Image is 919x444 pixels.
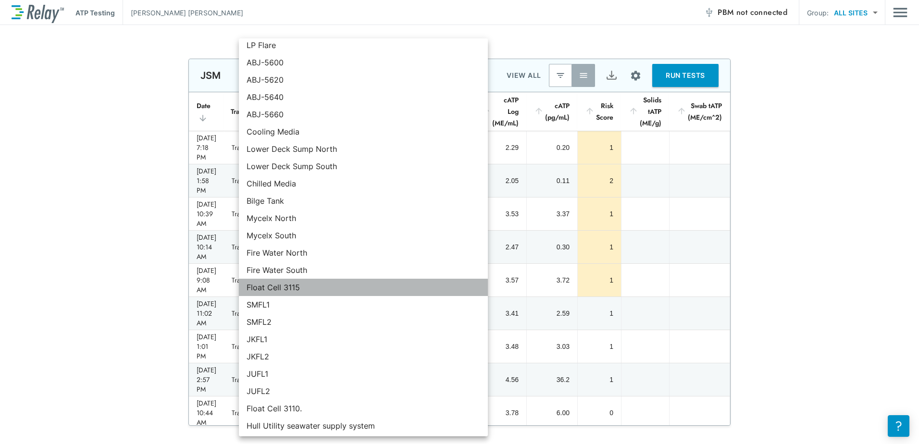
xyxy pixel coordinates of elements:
[239,382,488,400] li: JUFL2
[239,71,488,88] li: ABJ-5620
[888,415,909,437] iframe: Resource center
[239,123,488,140] li: Cooling Media
[239,54,488,71] li: ABJ-5600
[239,158,488,175] li: Lower Deck Sump South
[239,279,488,296] li: Float Cell 3115
[239,140,488,158] li: Lower Deck Sump North
[239,417,488,434] li: Hull Utility seawater supply system
[239,296,488,313] li: SMFL1
[239,261,488,279] li: Fire Water South
[239,210,488,227] li: Mycelx North
[239,106,488,123] li: ABJ-5660
[239,400,488,417] li: Float Cell 3110.
[239,348,488,365] li: JKFL2
[239,365,488,382] li: JUFL1
[239,227,488,244] li: Mycelx South
[239,175,488,192] li: Chilled Media
[239,331,488,348] li: JKFL1
[239,37,488,54] li: LP Flare
[239,313,488,331] li: SMFL2
[239,244,488,261] li: Fire Water North
[239,88,488,106] li: ABJ-5640
[239,192,488,210] li: Bilge Tank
